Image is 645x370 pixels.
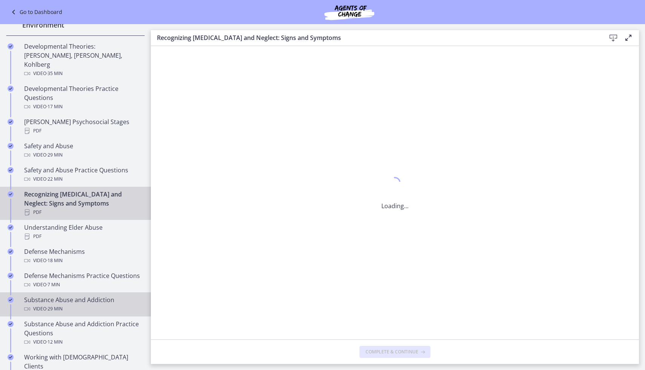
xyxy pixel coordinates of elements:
div: Video [24,150,142,160]
div: Video [24,102,142,111]
div: [PERSON_NAME] Psychosocial Stages [24,117,142,135]
div: Video [24,256,142,265]
span: · 35 min [46,69,63,78]
i: Completed [8,143,14,149]
div: Video [24,69,142,78]
img: Agents of Change [304,3,395,21]
i: Completed [8,297,14,303]
i: Completed [8,167,14,173]
button: Complete & continue [359,346,430,358]
div: Substance Abuse and Addiction Practice Questions [24,319,142,347]
span: Complete & continue [365,349,418,355]
i: Completed [8,321,14,327]
i: Completed [8,119,14,125]
div: Video [24,304,142,313]
div: Safety and Abuse Practice Questions [24,166,142,184]
h3: Recognizing [MEDICAL_DATA] and Neglect: Signs and Symptoms [157,33,594,42]
div: Developmental Theories: [PERSON_NAME], [PERSON_NAME], Kohlberg [24,42,142,78]
i: Completed [8,354,14,360]
span: · 7 min [46,280,60,289]
div: Video [24,175,142,184]
span: · 18 min [46,256,63,265]
span: · 17 min [46,102,63,111]
div: Video [24,338,142,347]
div: PDF [24,208,142,217]
span: · 12 min [46,338,63,347]
div: PDF [24,126,142,135]
span: · 22 min [46,175,63,184]
div: Understanding Elder Abuse [24,223,142,241]
div: Defense Mechanisms [24,247,142,265]
i: Completed [8,249,14,255]
div: Developmental Theories Practice Questions [24,84,142,111]
a: Go to Dashboard [9,8,62,17]
i: Completed [8,43,14,49]
i: Completed [8,224,14,230]
div: Substance Abuse and Addiction [24,295,142,313]
div: Defense Mechanisms Practice Questions [24,271,142,289]
div: 1 [381,175,408,192]
span: · 29 min [46,304,63,313]
i: Completed [8,86,14,92]
i: Completed [8,273,14,279]
div: Recognizing [MEDICAL_DATA] and Neglect: Signs and Symptoms [24,190,142,217]
div: PDF [24,232,142,241]
i: Completed [8,191,14,197]
p: Loading... [381,201,408,210]
div: Video [24,280,142,289]
span: · 29 min [46,150,63,160]
div: Safety and Abuse [24,141,142,160]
